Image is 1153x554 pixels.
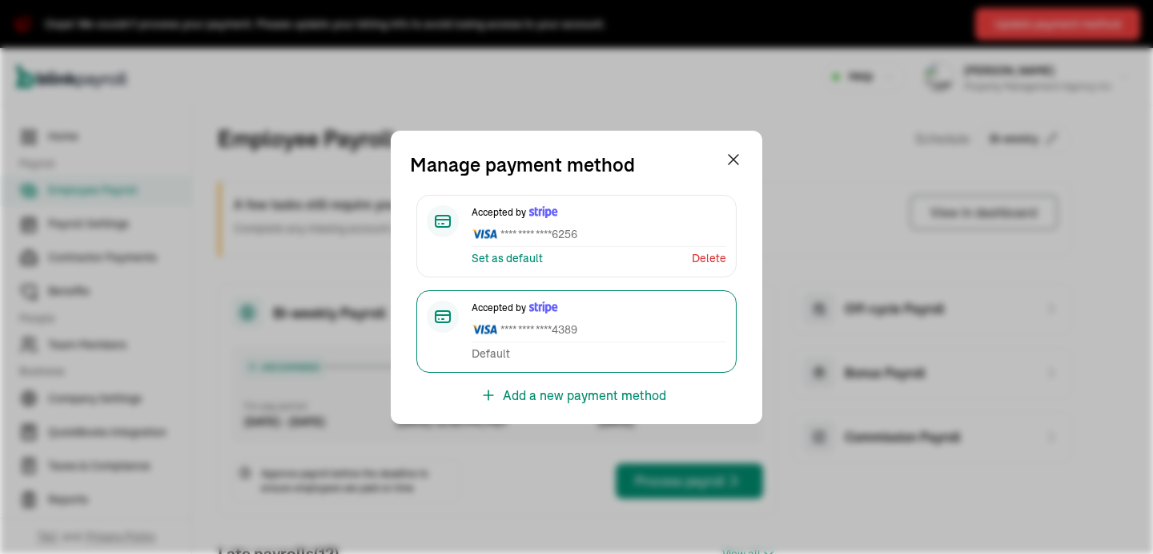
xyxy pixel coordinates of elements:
[410,150,635,179] h1: Manage payment method
[472,205,726,220] span: Accepted by
[472,250,543,267] button: Set as default
[472,346,510,362] span: Default
[503,386,666,405] span: Add a new payment method
[472,301,726,315] span: Accepted by
[472,226,497,241] img: Visa Card
[472,321,497,337] img: Visa Card
[692,250,726,267] button: Delete
[480,386,673,405] button: Add a new payment method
